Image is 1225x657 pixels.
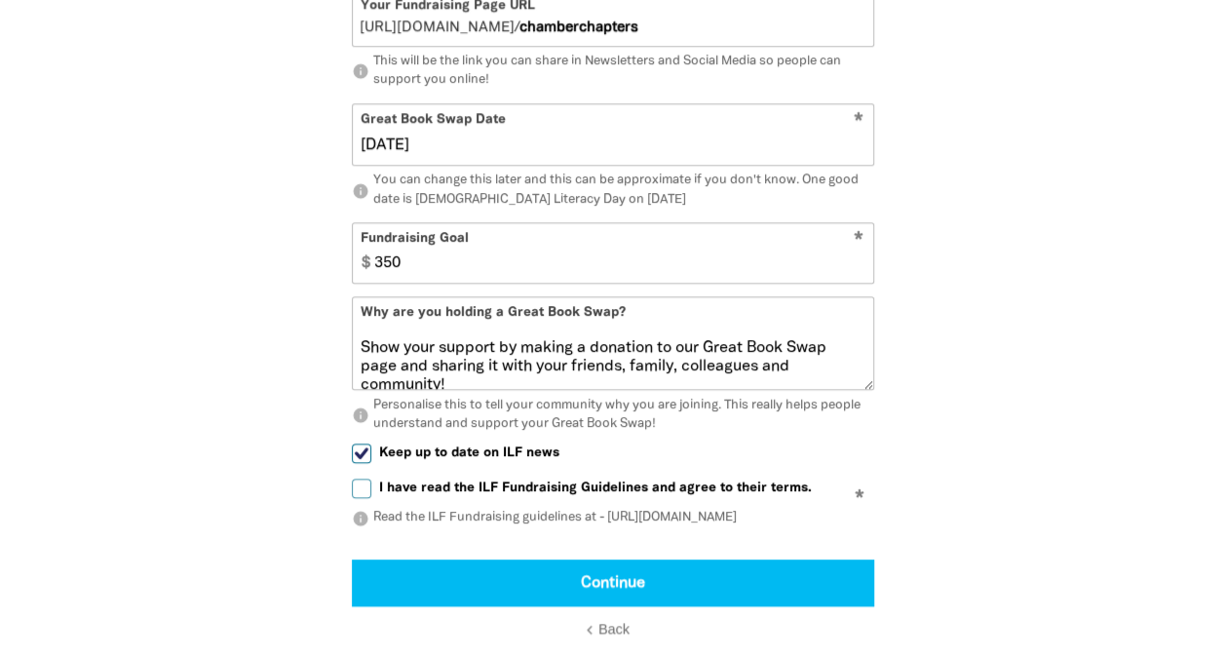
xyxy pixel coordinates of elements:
span: Back [598,621,630,637]
i: info [352,182,369,200]
p: Read the ILF Fundraising guidelines at - [URL][DOMAIN_NAME] [352,509,874,528]
button: chevron_leftBack [590,620,635,639]
input: Keep up to date on ILF news [352,444,371,463]
i: chevron_left [581,621,598,638]
i: Required [854,112,863,131]
p: This will be the link you can share in Newsletters and Social Media so people can support you onl... [352,53,874,91]
span: [DOMAIN_NAME][URL] [360,18,514,38]
p: You can change this later and this can be approximate if you don't know. One good date is [DEMOGR... [352,172,874,210]
i: Required [855,489,864,508]
textarea: We're holding a Great Book Swap to support the Indigenous Literacy Foundation (ILF) to provide bo... [353,327,873,389]
span: Keep up to date on ILF news [379,444,559,462]
button: Continue [352,560,874,606]
i: info [352,510,369,527]
input: I have read the ILF Fundraising Guidelines and agree to their terms. [352,479,371,498]
i: info [352,62,369,80]
span: I have read the ILF Fundraising Guidelines and agree to their terms. [379,479,812,497]
i: info [352,406,369,424]
input: eg. 350 [365,223,872,283]
input: Great Book Swap Date DD/MM/YYYY [361,135,864,156]
span: $ [353,223,371,283]
p: Personalise this to tell your community why you are joining. This really helps people understand ... [352,397,874,435]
